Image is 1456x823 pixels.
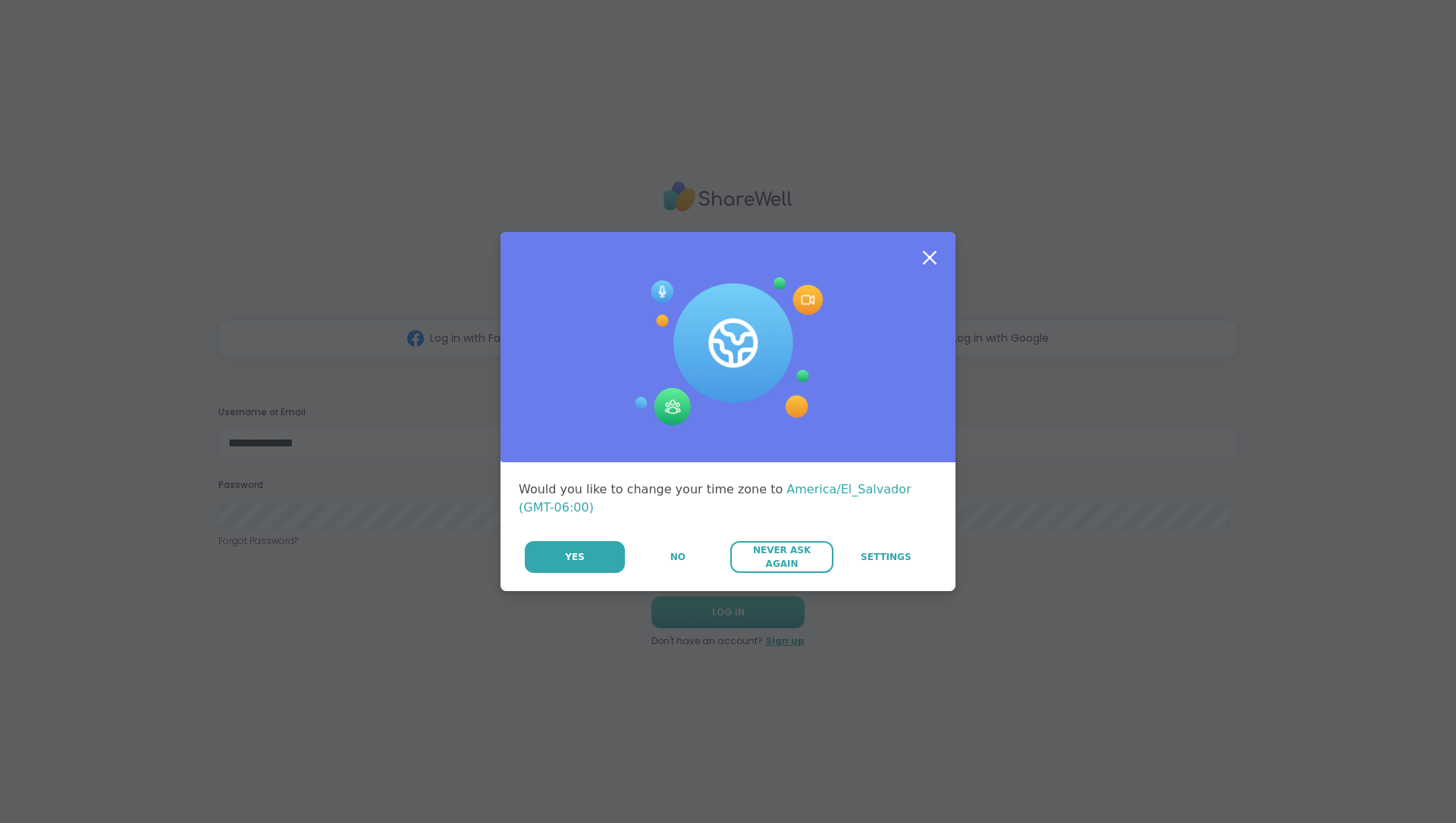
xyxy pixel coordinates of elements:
a: Settings [835,541,937,573]
span: Settings [861,550,912,564]
button: No [626,541,729,573]
span: Yes [565,550,585,564]
button: Yes [525,541,625,573]
span: No [670,550,686,564]
span: America/El_Salvador (GMT-06:00) [519,482,911,515]
img: Session Experience [633,277,823,426]
div: Would you like to change your time zone to [519,480,937,517]
span: Never Ask Again [738,543,825,571]
button: Never Ask Again [730,541,833,573]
